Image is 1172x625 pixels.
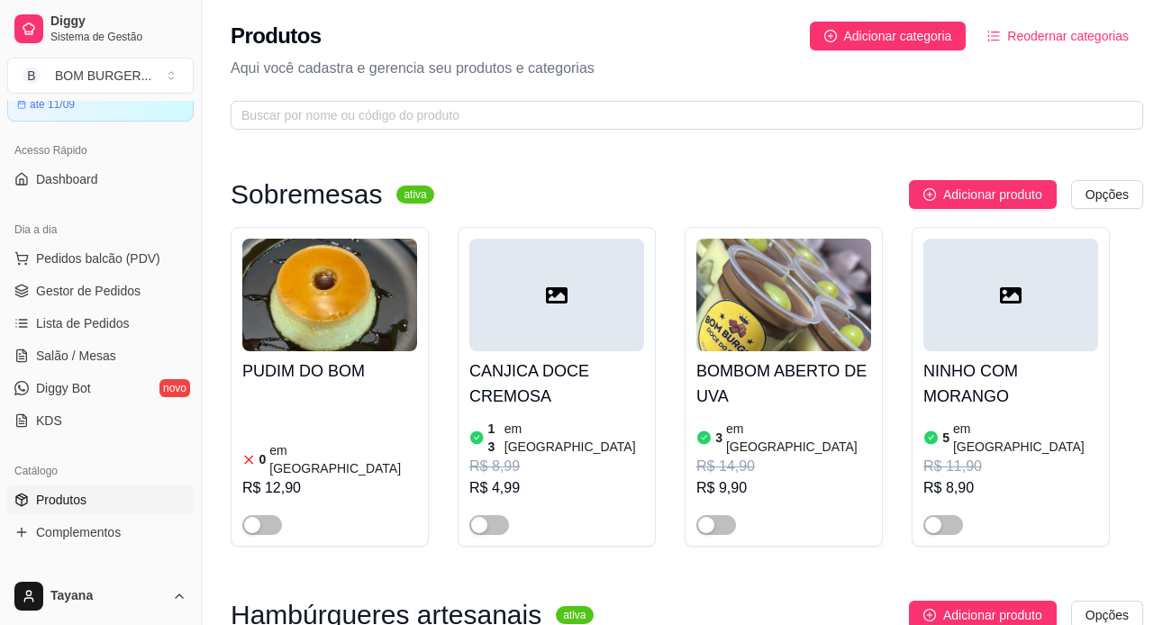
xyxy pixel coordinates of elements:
[696,358,871,409] h4: BOMBOM ABERTO DE UVA
[953,420,1098,456] article: em [GEOGRAPHIC_DATA]
[36,379,91,397] span: Diggy Bot
[36,491,86,509] span: Produtos
[7,575,194,618] button: Tayana
[231,22,322,50] h2: Produtos
[1071,180,1143,209] button: Opções
[973,22,1143,50] button: Reodernar categorias
[556,606,593,624] sup: ativa
[469,477,644,499] div: R$ 4,99
[504,420,644,456] article: em [GEOGRAPHIC_DATA]
[923,609,936,621] span: plus-circle
[726,420,871,456] article: em [GEOGRAPHIC_DATA]
[36,249,160,267] span: Pedidos balcão (PDV)
[36,170,98,188] span: Dashboard
[396,186,433,204] sup: ativa
[259,450,267,468] article: 0
[7,457,194,485] div: Catálogo
[231,184,382,205] h3: Sobremesas
[469,456,644,477] div: R$ 8,99
[7,341,194,370] a: Salão / Mesas
[943,185,1042,204] span: Adicionar produto
[242,358,417,384] h4: PUDIM DO BOM
[242,239,417,351] img: product-image
[36,314,130,332] span: Lista de Pedidos
[1007,26,1129,46] span: Reodernar categorias
[7,58,194,94] button: Select a team
[7,244,194,273] button: Pedidos balcão (PDV)
[696,477,871,499] div: R$ 9,90
[943,605,1042,625] span: Adicionar produto
[241,105,1118,125] input: Buscar por nome ou código do produto
[696,239,871,351] img: product-image
[7,276,194,305] a: Gestor de Pedidos
[488,420,501,456] article: 13
[36,347,116,365] span: Salão / Mesas
[7,165,194,194] a: Dashboard
[242,477,417,499] div: R$ 12,90
[269,441,417,477] article: em [GEOGRAPHIC_DATA]
[7,7,194,50] a: DiggySistema de Gestão
[36,412,62,430] span: KDS
[36,523,121,541] span: Complementos
[923,358,1098,409] h4: NINHO COM MORANGO
[30,97,75,112] article: até 11/09
[923,477,1098,499] div: R$ 8,90
[23,67,41,85] span: B
[7,485,194,514] a: Produtos
[909,180,1057,209] button: Adicionar produto
[50,588,165,604] span: Tayana
[844,26,952,46] span: Adicionar categoria
[7,374,194,403] a: Diggy Botnovo
[923,456,1098,477] div: R$ 11,90
[715,429,722,447] article: 3
[55,67,151,85] div: BOM BURGER ...
[50,14,186,30] span: Diggy
[50,30,186,44] span: Sistema de Gestão
[36,282,141,300] span: Gestor de Pedidos
[824,30,837,42] span: plus-circle
[923,188,936,201] span: plus-circle
[1086,185,1129,204] span: Opções
[7,136,194,165] div: Acesso Rápido
[810,22,967,50] button: Adicionar categoria
[7,215,194,244] div: Dia a dia
[7,309,194,338] a: Lista de Pedidos
[1086,605,1129,625] span: Opções
[696,456,871,477] div: R$ 14,90
[7,406,194,435] a: KDS
[987,30,1000,42] span: ordered-list
[942,429,949,447] article: 5
[231,58,1143,79] p: Aqui você cadastra e gerencia seu produtos e categorias
[7,518,194,547] a: Complementos
[469,358,644,409] h4: CANJICA DOCE CREMOSA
